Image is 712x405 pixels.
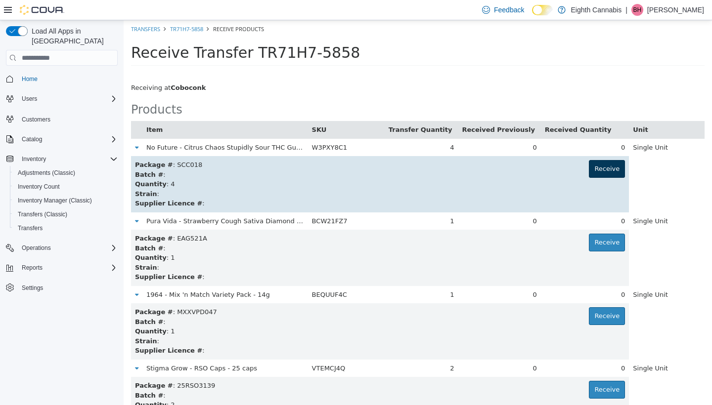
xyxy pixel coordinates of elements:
button: Customers [2,112,122,126]
span: No Future - Citrus Chaos Stupidly Sour THC Gummy - 1 Pack [23,123,216,131]
strong: Strain [11,170,33,177]
td: 0 [334,339,417,357]
a: Transfers [14,222,46,234]
div: : [11,243,501,252]
button: SKU [188,105,205,115]
button: Receive [465,140,501,158]
button: Users [18,93,41,105]
span: Settings [18,282,118,294]
span: Transfers [14,222,118,234]
a: Transfers (Classic) [14,208,71,220]
div: 0 [421,343,502,353]
b: Coboconk [47,64,82,71]
span: Load All Apps in [GEOGRAPHIC_DATA] [28,26,118,46]
b: Package # [11,362,49,369]
strong: Strain [11,243,33,251]
button: Unit [509,105,526,115]
div: 0 [421,196,502,206]
div: : [11,370,501,380]
a: Inventory Manager (Classic) [14,195,96,206]
button: Receive [465,287,501,305]
p: | [625,4,627,16]
span: Pura Vida - Strawberry Cough Sativa Diamond Jumbo Jar - 1.2g [23,197,224,204]
div: : [11,169,501,179]
span: Transfers (Classic) [18,210,67,218]
button: Inventory Count [10,180,122,194]
span: BCW21FZ7 [188,197,224,204]
button: Operations [18,242,55,254]
span: BH [633,4,642,16]
button: Settings [2,281,122,295]
td: 1 [261,192,335,210]
span: VTEMCJ4Q [188,344,222,352]
button: Catalog [2,132,122,146]
strong: Quantity [11,307,43,315]
span: Catalog [22,135,42,143]
img: Cova [20,5,64,15]
button: Transfers [10,221,122,235]
span: Inventory [18,153,118,165]
p: [PERSON_NAME] [647,4,704,16]
button: Transfers (Classic) [10,207,122,221]
span: Inventory Manager (Classic) [18,197,92,204]
a: Customers [18,114,54,125]
span: Operations [18,242,118,254]
span: Customers [22,116,50,123]
div: 0 [421,122,502,132]
span: Operations [22,244,51,252]
span: Stigma Grow - RSO Caps - 25 caps [23,344,133,352]
button: Receive [465,213,501,231]
div: : 1 [11,233,501,243]
a: TR71H7-5858 [46,5,80,12]
div: : [11,316,501,326]
span: W3PXY8C1 [188,123,223,131]
div: : [11,297,501,307]
strong: Supplier Licence # [11,253,79,260]
button: Reports [2,261,122,275]
button: Received Previously [338,105,413,115]
div: : [11,325,501,335]
div: : [11,150,501,160]
a: Adjustments (Classic) [14,167,79,179]
strong: Batch # [11,298,40,305]
button: Inventory [2,152,122,166]
input: Dark Mode [532,5,553,15]
p: Eighth Cannabis [571,4,622,16]
span: Transfers (Classic) [14,208,118,220]
span: Home [18,73,118,85]
button: Receive [465,361,501,378]
button: Transfer Quantity [265,105,331,115]
span: Receiving at [7,64,82,71]
span: BEQUUF4C [188,271,223,278]
strong: Quantity [11,381,43,388]
span: Adjustments (Classic) [18,169,75,177]
td: 0 [334,266,417,283]
button: Reports [18,262,46,274]
div: : 25RSO3139 [11,361,501,370]
span: Catalog [18,133,118,145]
span: Single Unit [509,271,544,278]
button: Inventory Manager (Classic) [10,194,122,207]
button: Home [2,72,122,86]
button: Inventory [18,153,50,165]
div: : SCC018 [11,140,501,150]
span: Receive Products [89,5,140,12]
div: : [11,223,501,233]
span: Inventory Count [14,181,118,193]
nav: Complex example [6,68,118,321]
h2: Products [7,83,581,96]
span: 1964 - Mix 'n Match Variety Pack - 14g [23,271,146,278]
td: 0 [334,119,417,136]
button: Received Quantity [421,105,490,115]
span: Single Unit [509,197,544,204]
span: Transfers [18,224,43,232]
div: : MXXVPD047 [11,287,501,297]
button: Item [23,105,41,115]
div: : 2 [11,380,501,390]
strong: Strain [11,317,33,324]
button: Adjustments (Classic) [10,166,122,180]
span: Customers [18,113,118,125]
div: Brady Hillis [631,4,643,16]
span: Inventory Count [18,183,60,191]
